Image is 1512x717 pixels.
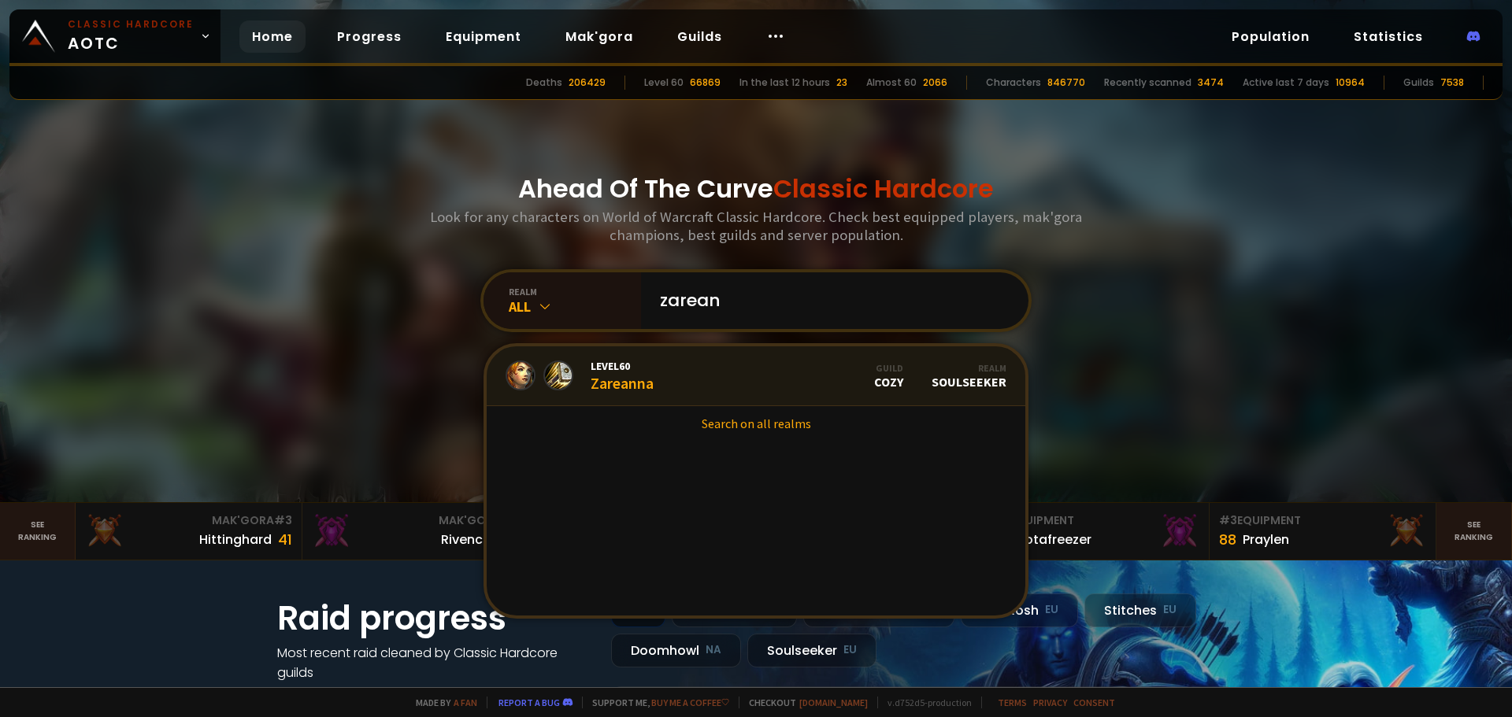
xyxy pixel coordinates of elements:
div: Praylen [1243,530,1289,549]
span: Classic Hardcore [773,171,994,206]
a: Consent [1073,697,1115,708]
div: 206429 [569,76,606,90]
small: EU [1163,602,1177,618]
div: 41 [278,529,292,550]
a: Statistics [1341,20,1436,53]
div: 23 [836,76,847,90]
div: realm [509,286,641,298]
div: Almost 60 [866,76,917,90]
div: All [509,298,641,316]
span: # 3 [1219,512,1237,528]
a: #3Equipment88Praylen [1210,503,1436,560]
h3: Look for any characters on World of Warcraft Classic Hardcore. Check best equipped players, mak'g... [424,208,1088,244]
span: AOTC [68,17,194,55]
div: Doomhowl [611,634,741,667]
a: Report a bug [498,697,560,708]
a: #2Equipment88Notafreezer [983,503,1210,560]
div: 2066 [923,76,947,90]
div: 10964 [1336,76,1365,90]
div: Cozy [874,362,903,390]
h1: Ahead Of The Curve [518,170,994,208]
a: Buy me a coffee [651,697,729,708]
div: Equipment [1219,512,1426,529]
div: Equipment [992,512,1199,529]
div: Hittinghard [199,530,272,549]
small: EU [843,642,857,658]
div: Rivench [441,530,491,549]
span: Made by [406,697,477,708]
div: Characters [986,76,1041,90]
a: Population [1219,20,1322,53]
a: Classic HardcoreAOTC [9,9,220,63]
a: Mak'Gora#2Rivench100 [302,503,529,560]
small: Classic Hardcore [68,17,194,31]
a: Progress [324,20,414,53]
a: Privacy [1033,697,1067,708]
a: Mak'Gora#3Hittinghard41 [76,503,302,560]
span: Level 60 [591,359,654,373]
a: [DOMAIN_NAME] [799,697,868,708]
div: Guild [874,362,903,374]
a: Search on all realms [487,406,1025,441]
div: Deaths [526,76,562,90]
a: See all progress [277,683,380,701]
a: Level60ZareannaGuildCozyRealmSoulseeker [487,346,1025,406]
div: Nek'Rosh [961,593,1078,627]
a: Mak'gora [553,20,646,53]
div: Soulseeker [932,362,1006,390]
div: Mak'Gora [85,512,292,529]
div: 3474 [1198,76,1224,90]
div: Zareanna [591,359,654,393]
div: 7538 [1440,76,1464,90]
div: 88 [1219,529,1236,550]
h1: Raid progress [277,593,592,643]
input: Search a character... [650,272,1010,329]
div: Active last 7 days [1243,76,1329,90]
span: Checkout [739,697,868,708]
h4: Most recent raid cleaned by Classic Hardcore guilds [277,643,592,682]
div: Stitches [1084,593,1196,627]
div: Notafreezer [1016,530,1091,549]
div: 846770 [1047,76,1085,90]
small: NA [706,642,721,658]
div: Mak'Gora [312,512,519,529]
a: Home [239,20,306,53]
a: Seeranking [1436,503,1512,560]
div: In the last 12 hours [739,76,830,90]
div: Guilds [1403,76,1434,90]
small: EU [1045,602,1058,618]
a: Terms [998,697,1027,708]
span: # 3 [274,512,292,528]
div: Realm [932,362,1006,374]
div: 66869 [690,76,721,90]
div: Soulseeker [747,634,876,667]
a: a fan [454,697,477,708]
div: Level 60 [644,76,684,90]
a: Equipment [433,20,534,53]
div: Recently scanned [1104,76,1191,90]
a: Guilds [665,20,735,53]
span: v. d752d5 - production [877,697,972,708]
span: Support me, [582,697,729,708]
